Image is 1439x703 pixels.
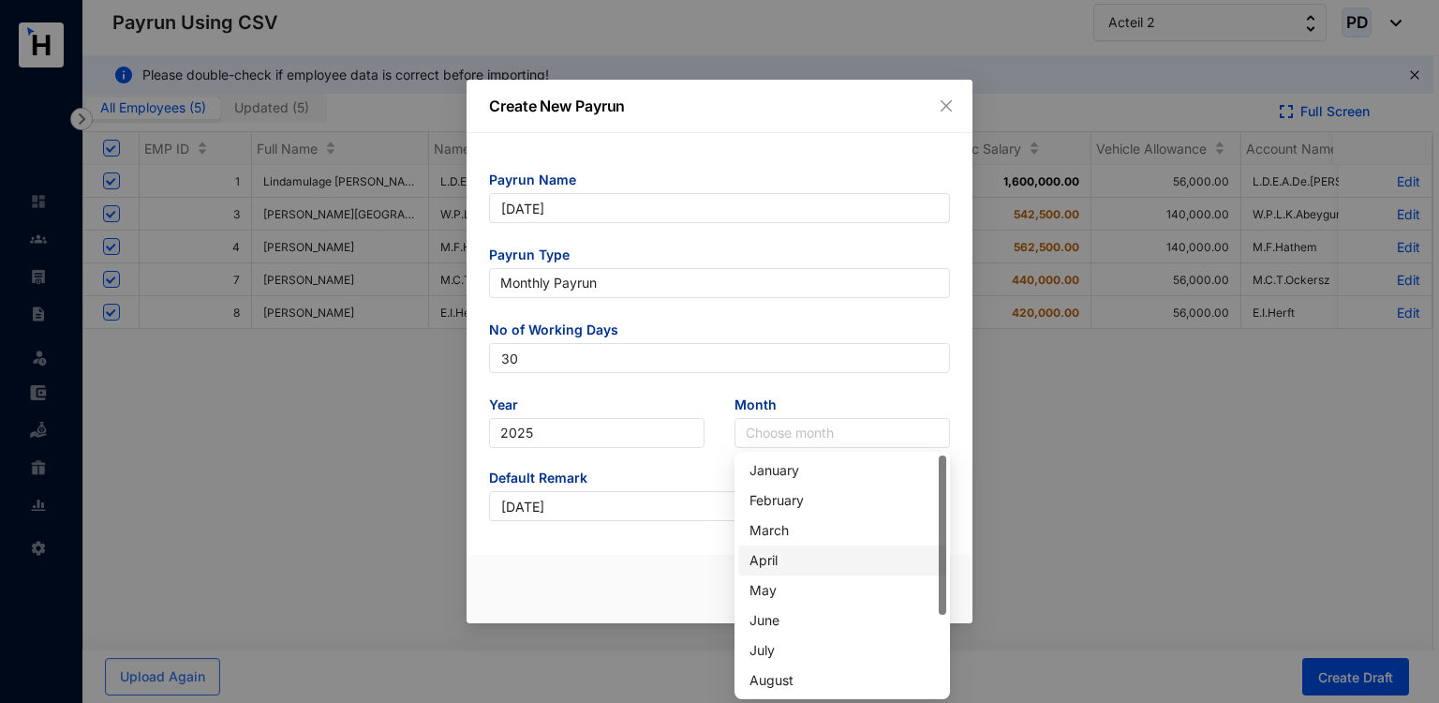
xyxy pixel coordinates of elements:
[738,606,946,636] div: June
[489,321,950,343] span: No of Working Days
[489,246,950,268] span: Payrun Type
[500,269,939,297] span: Monthly Payrun
[749,580,935,601] div: May
[939,98,954,113] span: close
[936,96,957,116] button: Close
[749,520,935,541] div: March
[489,343,950,373] input: Enter no of working days
[489,469,950,491] span: Default Remark
[749,610,935,631] div: June
[489,95,950,117] p: Create New Payrun
[738,666,946,696] div: August
[738,636,946,666] div: July
[749,640,935,661] div: July
[489,171,950,193] span: Payrun Name
[734,396,950,418] span: Month
[738,456,946,486] div: January
[500,419,693,447] span: 2025
[749,550,935,571] div: April
[749,490,935,511] div: February
[738,546,946,576] div: April
[489,491,950,521] input: Eg: Salary November
[738,576,946,606] div: May
[738,516,946,546] div: March
[749,460,935,481] div: January
[749,670,935,691] div: August
[489,396,705,418] span: Year
[738,486,946,516] div: February
[489,193,950,223] input: Eg: November Payrun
